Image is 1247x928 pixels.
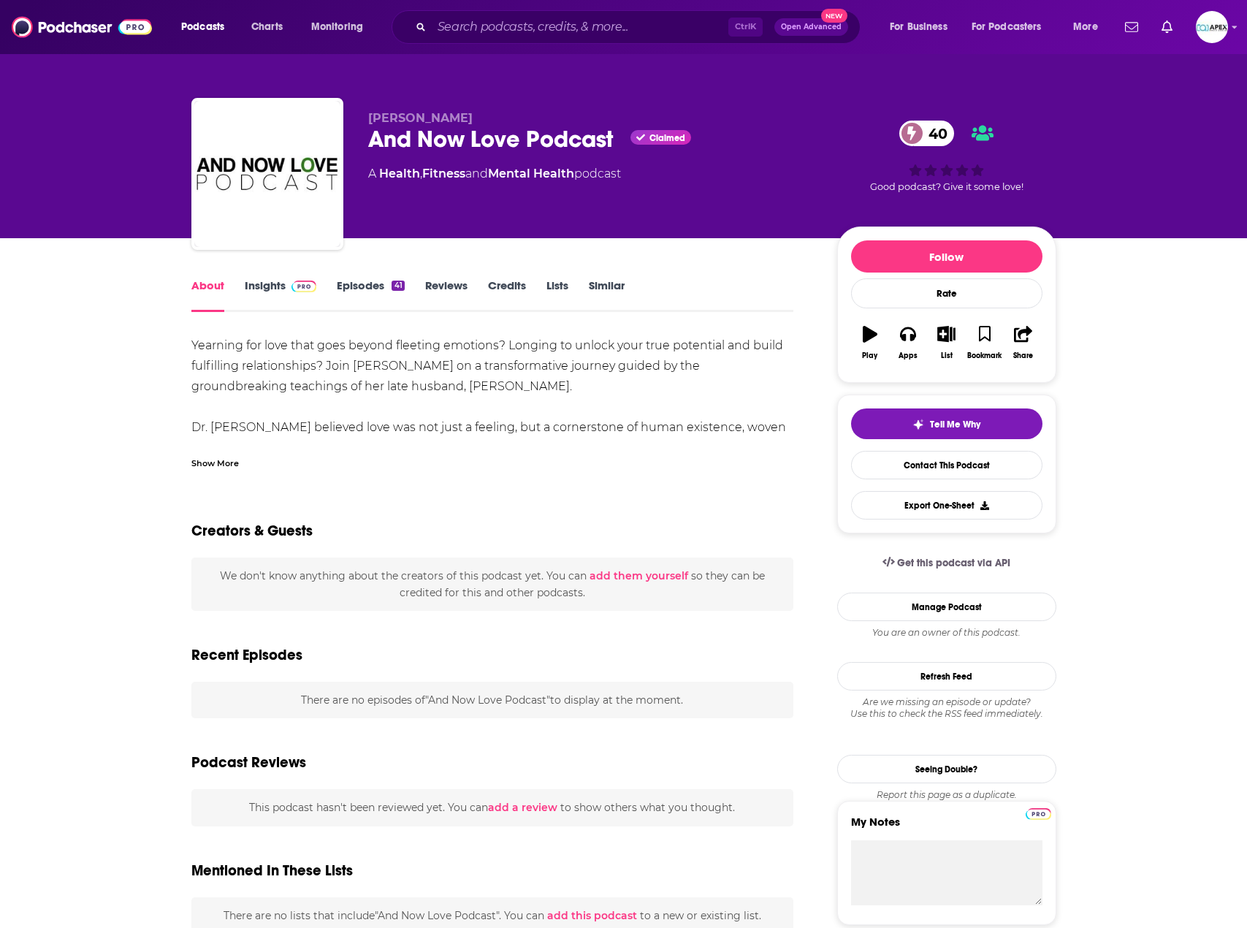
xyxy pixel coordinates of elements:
a: About [191,278,224,312]
a: InsightsPodchaser Pro [245,278,317,312]
span: New [821,9,847,23]
a: Episodes41 [337,278,404,312]
img: And Now Love Podcast [194,101,340,247]
a: Manage Podcast [837,593,1056,621]
a: Lists [546,278,568,312]
span: , [420,167,422,180]
span: More [1073,17,1098,37]
div: Play [862,351,877,360]
a: Reviews [425,278,468,312]
span: add this podcast [547,909,637,922]
button: Apps [889,316,927,369]
span: Open Advanced [781,23,842,31]
div: 40Good podcast? Give it some love! [837,111,1056,202]
div: List [941,351,953,360]
button: add a review [488,799,557,815]
h2: Mentioned In These Lists [191,862,353,880]
button: tell me why sparkleTell Me Why [851,408,1042,439]
button: Follow [851,240,1042,273]
div: You are an owner of this podcast. [837,627,1056,639]
button: open menu [1063,15,1116,39]
a: Show notifications dropdown [1119,15,1144,39]
span: Good podcast? Give it some love! [870,181,1023,192]
img: Podchaser Pro [1026,808,1051,820]
span: and [465,167,488,180]
a: Contact This Podcast [851,451,1042,479]
div: Report this page as a duplicate. [837,789,1056,801]
button: Share [1004,316,1042,369]
img: Podchaser - Follow, Share and Rate Podcasts [12,13,152,41]
span: This podcast hasn't been reviewed yet. You can to show others what you thought. [249,801,735,814]
button: Show profile menu [1196,11,1228,43]
a: Get this podcast via API [871,545,1023,581]
a: 40 [899,121,955,146]
span: 40 [914,121,955,146]
div: Rate [851,278,1042,308]
a: Credits [488,278,526,312]
span: There are no episodes of "And Now Love Podcast" to display at the moment. [301,693,683,707]
span: We don't know anything about the creators of this podcast yet . You can so they can be credited f... [220,569,765,598]
button: open menu [301,15,382,39]
span: Ctrl K [728,18,763,37]
div: Are we missing an episode or update? Use this to check the RSS feed immediately. [837,696,1056,720]
div: Apps [899,351,918,360]
label: My Notes [851,815,1042,840]
button: Open AdvancedNew [774,18,848,36]
a: Seeing Double? [837,755,1056,783]
a: Similar [589,278,625,312]
button: Refresh Feed [837,662,1056,691]
h2: Creators & Guests [191,522,313,540]
a: Show notifications dropdown [1156,15,1178,39]
button: Bookmark [966,316,1004,369]
h2: Recent Episodes [191,646,302,664]
span: For Business [890,17,947,37]
div: Share [1013,351,1033,360]
button: Play [851,316,889,369]
a: Fitness [422,167,465,180]
button: Export One-Sheet [851,491,1042,520]
a: Mental Health [488,167,574,180]
button: open menu [171,15,243,39]
button: add them yourself [590,570,688,582]
button: open menu [880,15,966,39]
img: Podchaser Pro [291,281,317,292]
a: Charts [242,15,291,39]
span: Logged in as Apex [1196,11,1228,43]
span: Podcasts [181,17,224,37]
button: List [927,316,965,369]
div: Search podcasts, credits, & more... [405,10,874,44]
span: Monitoring [311,17,363,37]
h3: Podcast Reviews [191,753,306,772]
div: Bookmark [967,351,1002,360]
a: Pro website [1026,806,1051,820]
span: There are no lists that include "And Now Love Podcast" . You can to a new or existing list. [224,909,761,922]
span: For Podcasters [972,17,1042,37]
a: Health [379,167,420,180]
div: A podcast [368,165,621,183]
div: Yearning for love that goes beyond fleeting emotions? Longing to unlock your true potential and b... [191,335,794,786]
input: Search podcasts, credits, & more... [432,15,728,39]
span: Get this podcast via API [897,557,1010,569]
span: [PERSON_NAME] [368,111,473,125]
span: Claimed [649,134,685,142]
img: User Profile [1196,11,1228,43]
div: 41 [392,281,404,291]
img: tell me why sparkle [912,419,924,430]
span: Tell Me Why [930,419,980,430]
button: open menu [962,15,1063,39]
span: Charts [251,17,283,37]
